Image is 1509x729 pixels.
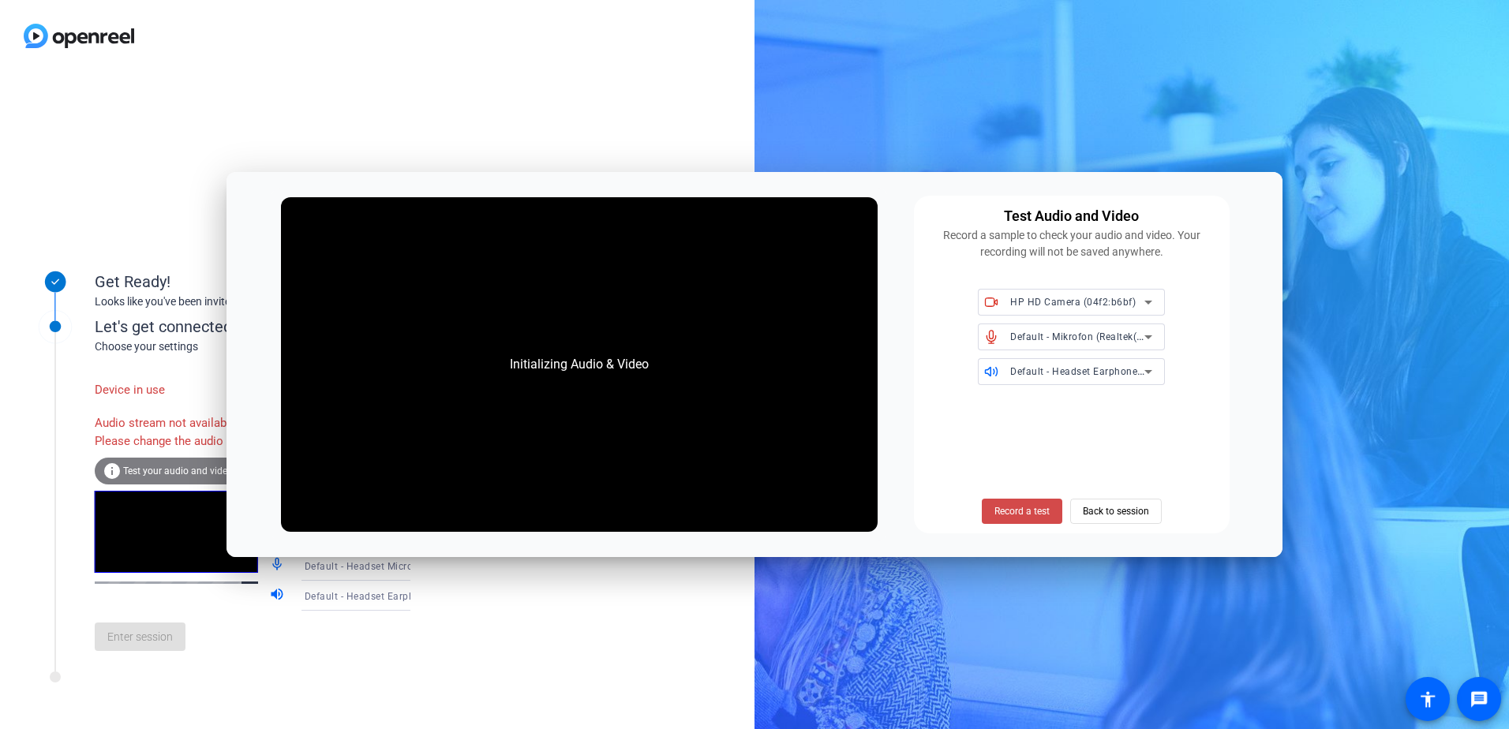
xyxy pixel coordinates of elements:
[305,589,570,602] span: Default - Headset Earphone (Jabra Link 370) (0b0e:245e)
[95,373,269,407] div: Device in use
[1070,499,1162,524] button: Back to session
[923,227,1220,260] div: Record a sample to check your audio and video. Your recording will not be saved anywhere.
[95,270,410,293] div: Get Ready!
[95,338,443,355] div: Choose your settings
[1010,297,1136,308] span: HP HD Camera (04f2:b6bf)
[95,406,269,458] div: Audio stream not available. Please change the audio source.
[1010,364,1275,377] span: Default - Headset Earphone (Jabra Link 370) (0b0e:245e)
[123,465,233,477] span: Test your audio and video
[1083,496,1149,526] span: Back to session
[494,339,665,390] div: Initializing Audio & Video
[1010,330,1180,342] span: Default - Mikrofon (Realtek(R) Audio)
[1470,690,1488,708] mat-icon: message
[1418,690,1437,708] mat-icon: accessibility
[982,499,1062,524] button: Record a test
[103,462,122,480] mat-icon: info
[1004,205,1139,227] div: Test Audio and Video
[269,556,288,575] mat-icon: mic_none
[305,559,580,572] span: Default - Headset Microphone (Jabra Link 370) (0b0e:245e)
[994,504,1050,518] span: Record a test
[269,586,288,605] mat-icon: volume_up
[95,315,443,338] div: Let's get connected.
[95,293,410,310] div: Looks like you've been invited to join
